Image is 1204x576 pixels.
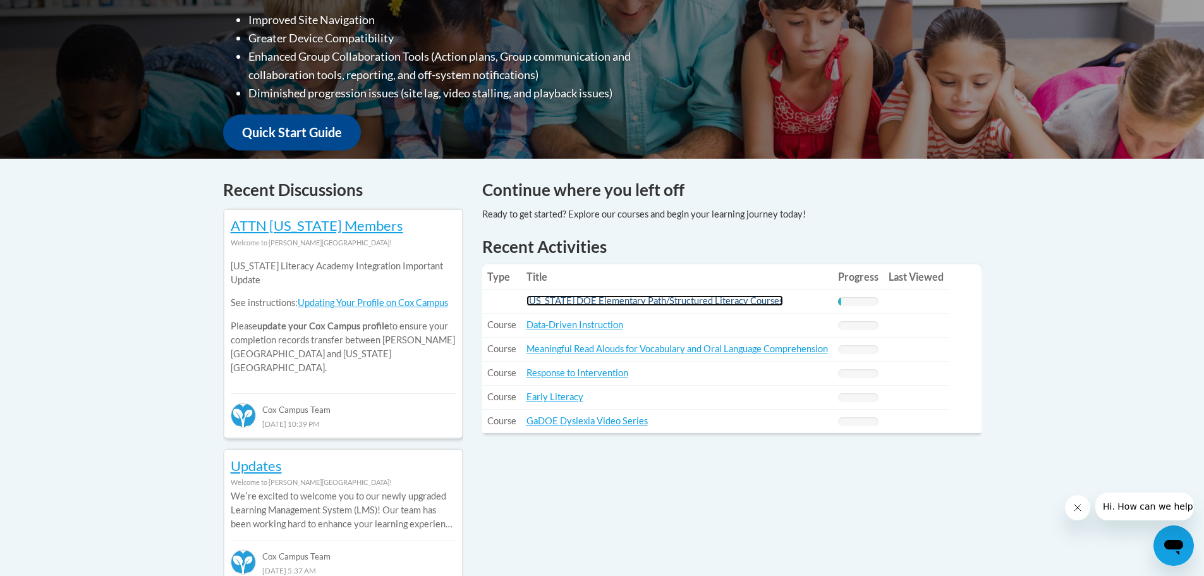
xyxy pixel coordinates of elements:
[231,296,456,310] p: See instructions:
[231,259,456,287] p: [US_STATE] Literacy Academy Integration Important Update
[231,489,456,531] p: Weʹre excited to welcome you to our newly upgraded Learning Management System (LMS)! Our team has...
[487,319,516,330] span: Course
[223,178,463,202] h4: Recent Discussions
[231,393,456,416] div: Cox Campus Team
[257,321,389,331] b: update your Cox Campus profile
[8,9,102,19] span: Hi. How can we help?
[231,417,456,431] div: [DATE] 10:39 PM
[482,235,982,258] h1: Recent Activities
[884,264,949,290] th: Last Viewed
[231,475,456,489] div: Welcome to [PERSON_NAME][GEOGRAPHIC_DATA]!
[231,457,282,474] a: Updates
[487,415,516,426] span: Course
[231,236,456,250] div: Welcome to [PERSON_NAME][GEOGRAPHIC_DATA]!
[482,178,982,202] h4: Continue where you left off
[248,47,681,84] li: Enhanced Group Collaboration Tools (Action plans, Group communication and collaboration tools, re...
[526,319,623,330] a: Data-Driven Instruction
[526,415,648,426] a: GaDOE Dyslexia Video Series
[526,367,628,378] a: Response to Intervention
[482,264,521,290] th: Type
[248,84,681,102] li: Diminished progression issues (site lag, video stalling, and playback issues)
[231,250,456,384] div: Please to ensure your completion records transfer between [PERSON_NAME][GEOGRAPHIC_DATA] and [US_...
[526,295,783,306] a: [US_STATE] DOE Elementary Path/Structured Literacy Courses
[487,343,516,354] span: Course
[231,541,456,563] div: Cox Campus Team
[1095,493,1194,520] iframe: Message from company
[487,391,516,402] span: Course
[248,11,681,29] li: Improved Site Navigation
[248,29,681,47] li: Greater Device Compatibility
[526,391,583,402] a: Early Literacy
[487,367,516,378] span: Course
[1065,495,1090,520] iframe: Close message
[231,403,256,428] img: Cox Campus Team
[298,297,448,308] a: Updating Your Profile on Cox Campus
[521,264,833,290] th: Title
[231,549,256,575] img: Cox Campus Team
[231,217,403,234] a: ATTN [US_STATE] Members
[838,297,842,306] div: Progress, %
[223,114,361,150] a: Quick Start Guide
[833,264,884,290] th: Progress
[1153,525,1194,566] iframe: Button to launch messaging window
[526,343,828,354] a: Meaningful Read Alouds for Vocabulary and Oral Language Comprehension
